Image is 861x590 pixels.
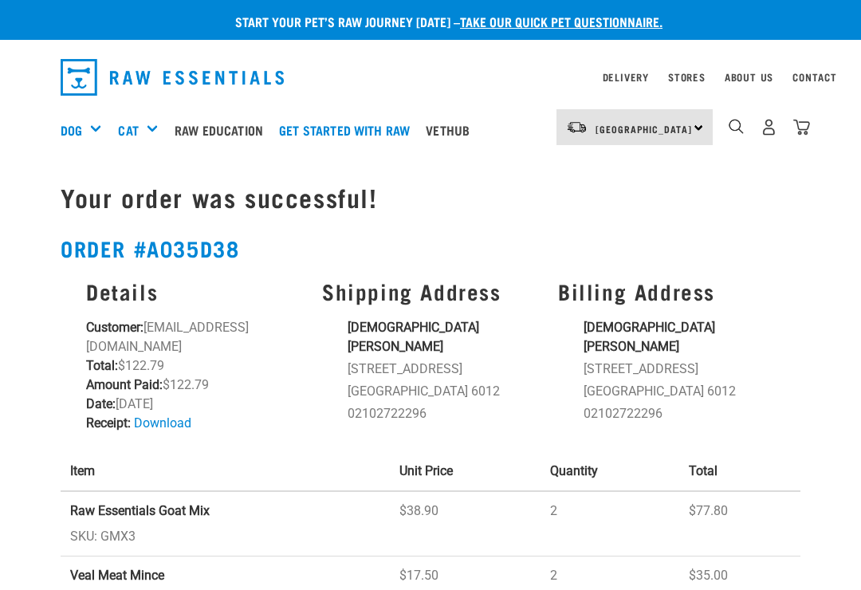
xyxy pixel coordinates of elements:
strong: Date: [86,396,116,411]
td: $77.80 [679,491,800,557]
th: Quantity [541,452,679,491]
li: 02102722296 [584,404,775,423]
h3: Details [86,279,303,304]
strong: Total: [86,358,118,373]
a: Contact [792,74,837,80]
img: user.png [761,119,777,136]
td: SKU: GMX3 [61,491,390,557]
a: Delivery [603,74,649,80]
a: Stores [668,74,706,80]
td: $38.90 [390,491,541,557]
strong: [DEMOGRAPHIC_DATA][PERSON_NAME] [348,320,479,354]
li: [STREET_ADDRESS] [348,360,539,379]
strong: Customer: [86,320,143,335]
a: Get started with Raw [275,98,422,162]
a: take our quick pet questionnaire. [460,18,662,25]
h3: Billing Address [558,279,775,304]
li: [GEOGRAPHIC_DATA] 6012 [348,382,539,401]
div: [EMAIL_ADDRESS][DOMAIN_NAME] $122.79 $122.79 [DATE] [77,269,313,442]
li: [GEOGRAPHIC_DATA] 6012 [584,382,775,401]
strong: Raw Essentials Goat Mix [70,503,210,518]
strong: [DEMOGRAPHIC_DATA][PERSON_NAME] [584,320,715,354]
img: home-icon@2x.png [793,119,810,136]
strong: Receipt: [86,415,131,431]
a: Raw Education [171,98,275,162]
a: About Us [725,74,773,80]
span: [GEOGRAPHIC_DATA] [596,126,692,132]
th: Item [61,452,390,491]
li: 02102722296 [348,404,539,423]
strong: Veal Meat Mince [70,568,164,583]
nav: dropdown navigation [48,53,813,102]
strong: Amount Paid: [86,377,163,392]
img: home-icon-1@2x.png [729,119,744,134]
h3: Shipping Address [322,279,539,304]
th: Unit Price [390,452,541,491]
a: Cat [118,120,138,140]
img: van-moving.png [566,120,588,135]
h1: Your order was successful! [61,183,800,211]
a: Dog [61,120,82,140]
td: 2 [541,491,679,557]
img: Raw Essentials Logo [61,59,284,96]
a: Vethub [422,98,482,162]
th: Total [679,452,800,491]
li: [STREET_ADDRESS] [584,360,775,379]
a: Download [134,415,191,431]
h2: Order #a035d38 [61,236,800,261]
